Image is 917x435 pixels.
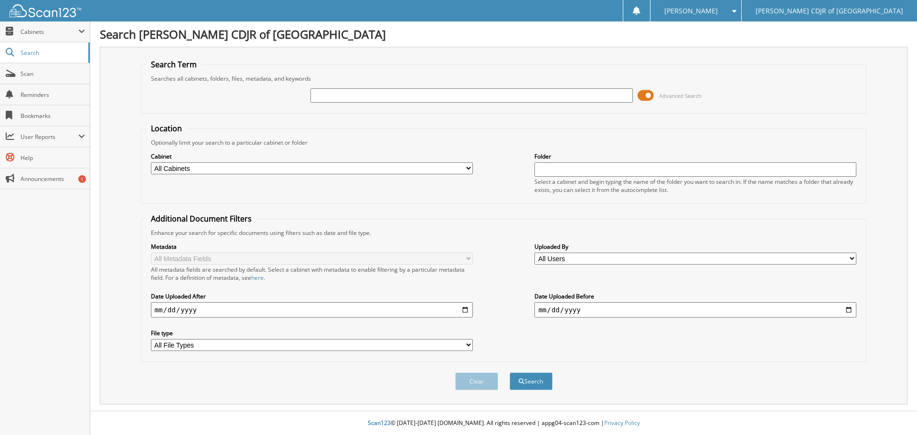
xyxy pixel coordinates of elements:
div: Enhance your search for specific documents using filters such as date and file type. [146,229,862,237]
span: Announcements [21,175,85,183]
div: All metadata fields are searched by default. Select a cabinet with metadata to enable filtering b... [151,265,473,282]
img: scan123-logo-white.svg [10,4,81,17]
label: Metadata [151,243,473,251]
span: Cabinets [21,28,78,36]
label: Date Uploaded Before [534,292,856,300]
a: Privacy Policy [604,419,640,427]
span: Advanced Search [659,92,702,99]
div: © [DATE]-[DATE] [DOMAIN_NAME]. All rights reserved | appg04-scan123-com | [90,412,917,435]
span: Help [21,154,85,162]
div: Optionally limit your search to a particular cabinet or folder [146,138,862,147]
div: Searches all cabinets, folders, files, metadata, and keywords [146,74,862,83]
input: end [534,302,856,318]
input: start [151,302,473,318]
span: [PERSON_NAME] [664,8,718,14]
button: Clear [455,372,498,390]
div: Select a cabinet and begin typing the name of the folder you want to search in. If the name match... [534,178,856,194]
div: 1 [78,175,86,183]
legend: Additional Document Filters [146,213,256,224]
span: Bookmarks [21,112,85,120]
legend: Location [146,123,187,134]
label: Cabinet [151,152,473,160]
span: Scan [21,70,85,78]
h1: Search [PERSON_NAME] CDJR of [GEOGRAPHIC_DATA] [100,26,907,42]
label: Date Uploaded After [151,292,473,300]
a: here [251,274,264,282]
label: File type [151,329,473,337]
label: Folder [534,152,856,160]
legend: Search Term [146,59,202,70]
span: Search [21,49,84,57]
label: Uploaded By [534,243,856,251]
span: [PERSON_NAME] CDJR of [GEOGRAPHIC_DATA] [756,8,903,14]
span: Reminders [21,91,85,99]
span: User Reports [21,133,78,141]
button: Search [510,372,553,390]
span: Scan123 [368,419,391,427]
